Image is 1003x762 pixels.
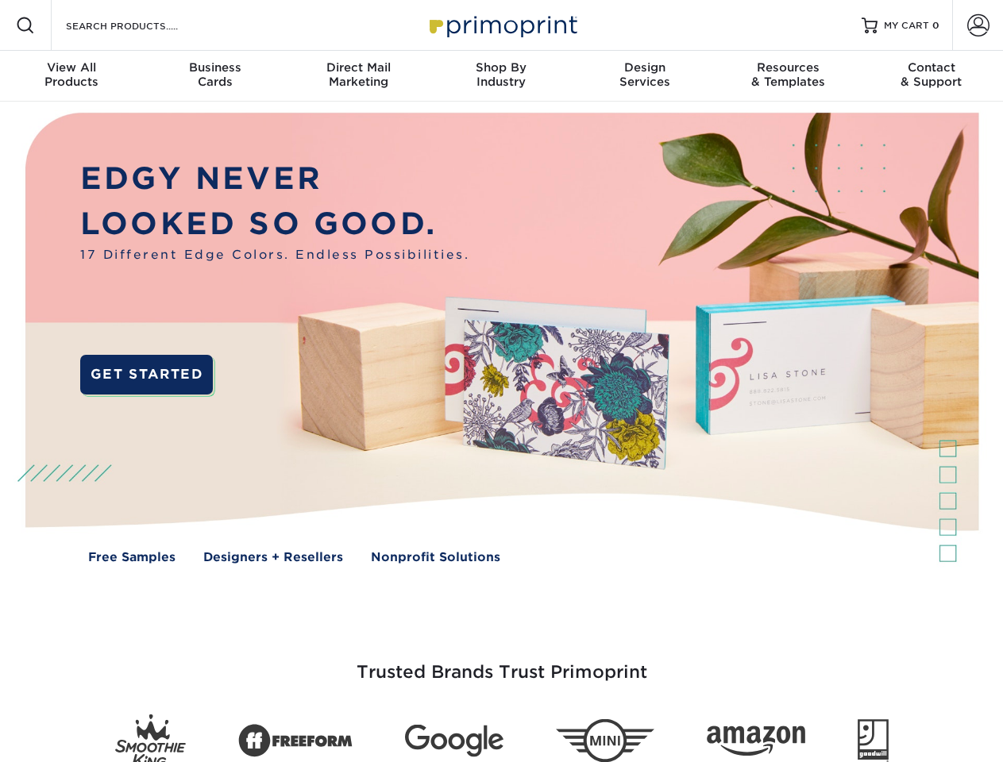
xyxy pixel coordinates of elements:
p: EDGY NEVER [80,156,469,202]
a: Designers + Resellers [203,548,343,567]
span: 0 [932,20,939,31]
div: & Support [860,60,1003,89]
img: Amazon [707,726,805,756]
a: Resources& Templates [716,51,859,102]
span: Design [573,60,716,75]
input: SEARCH PRODUCTS..... [64,16,219,35]
a: GET STARTED [80,355,213,394]
span: Resources [716,60,859,75]
span: 17 Different Edge Colors. Endless Possibilities. [80,246,469,264]
img: Primoprint [422,8,581,42]
span: Business [143,60,286,75]
a: Contact& Support [860,51,1003,102]
h3: Trusted Brands Trust Primoprint [37,624,966,702]
span: Direct Mail [287,60,430,75]
div: Industry [430,60,573,89]
img: Google [405,725,503,757]
div: & Templates [716,60,859,89]
a: BusinessCards [143,51,286,102]
img: Goodwill [858,719,889,762]
span: Contact [860,60,1003,75]
a: Free Samples [88,548,176,567]
a: DesignServices [573,51,716,102]
div: Cards [143,60,286,89]
div: Marketing [287,60,430,89]
div: Services [573,60,716,89]
a: Direct MailMarketing [287,51,430,102]
span: Shop By [430,60,573,75]
a: Shop ByIndustry [430,51,573,102]
p: LOOKED SO GOOD. [80,202,469,247]
span: MY CART [884,19,929,33]
a: Nonprofit Solutions [371,548,500,567]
